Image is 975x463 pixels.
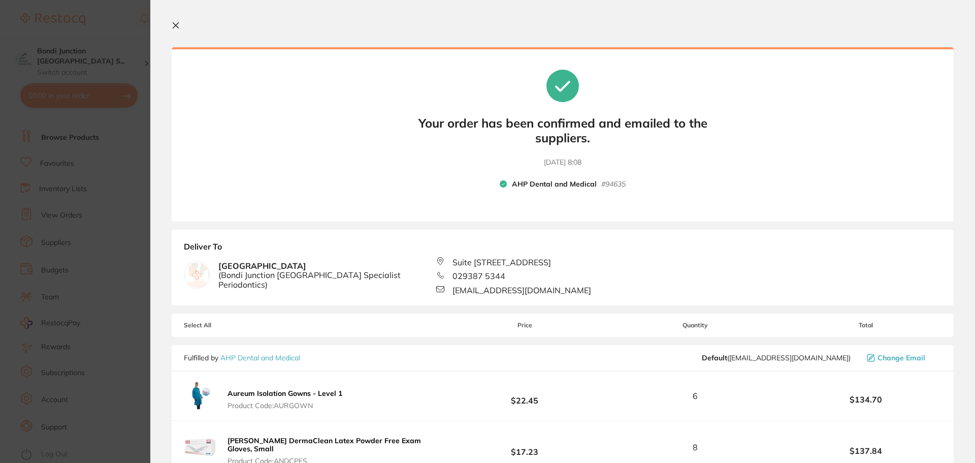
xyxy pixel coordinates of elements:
[218,270,436,289] span: ( Bondi Junction [GEOGRAPHIC_DATA] Specialist Periodontics )
[790,395,941,404] b: $134.70
[790,322,941,329] span: Total
[227,436,421,453] b: [PERSON_NAME] DermaClean Latex Powder Free Exam Gloves, Small
[877,354,925,362] span: Change Email
[184,380,216,412] img: cnd3em1xeg
[410,116,715,145] b: Your order has been confirmed and emailed to the suppliers.
[452,258,551,267] span: Suite [STREET_ADDRESS]
[449,322,600,329] span: Price
[601,322,790,329] span: Quantity
[702,354,851,362] span: orders@ahpdentalmedical.com.au
[452,271,505,281] span: 029387 5344
[702,353,727,362] b: Default
[864,353,941,362] button: Change Email
[184,262,210,288] img: empty.jpg
[220,353,300,362] a: AHP Dental and Medical
[184,242,941,257] b: Deliver To
[184,322,285,329] span: Select All
[449,387,600,406] b: $22.45
[224,389,345,410] button: Aureum Isolation Gowns - Level 1 Product Code:AURGOWN
[452,286,591,295] span: [EMAIL_ADDRESS][DOMAIN_NAME]
[184,354,300,362] p: Fulfilled by
[227,402,342,410] span: Product Code: AURGOWN
[227,389,342,398] b: Aureum Isolation Gowns - Level 1
[790,446,941,455] b: $137.84
[218,261,436,289] b: [GEOGRAPHIC_DATA]
[512,180,597,189] b: AHP Dental and Medical
[693,443,698,452] span: 8
[449,438,600,457] b: $17.23
[693,391,698,400] span: 6
[601,180,626,189] small: # 94635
